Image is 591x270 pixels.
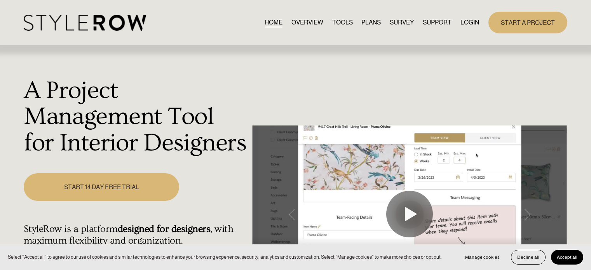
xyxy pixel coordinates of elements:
button: Manage cookies [459,250,506,265]
a: START 14 DAY FREE TRIAL [24,173,179,201]
button: Accept all [551,250,583,265]
span: Manage cookies [465,254,500,260]
p: Select “Accept all” to agree to our use of cookies and similar technologies to enhance your brows... [8,253,442,261]
a: folder dropdown [423,17,452,28]
span: SUPPORT [423,18,452,27]
a: HOME [265,17,282,28]
a: TOOLS [332,17,353,28]
h1: A Project Management Tool for Interior Designers [24,78,248,157]
a: START A PROJECT [488,12,567,33]
a: PLANS [361,17,381,28]
span: Accept all [557,254,577,260]
a: OVERVIEW [291,17,323,28]
img: StyleRow [24,15,146,31]
h4: StyleRow is a platform , with maximum flexibility and organization. [24,223,248,247]
span: Decline all [517,254,539,260]
button: Play [386,191,433,237]
a: SURVEY [390,17,414,28]
strong: designed for designers [118,223,211,235]
button: Decline all [511,250,546,265]
a: LOGIN [460,17,479,28]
